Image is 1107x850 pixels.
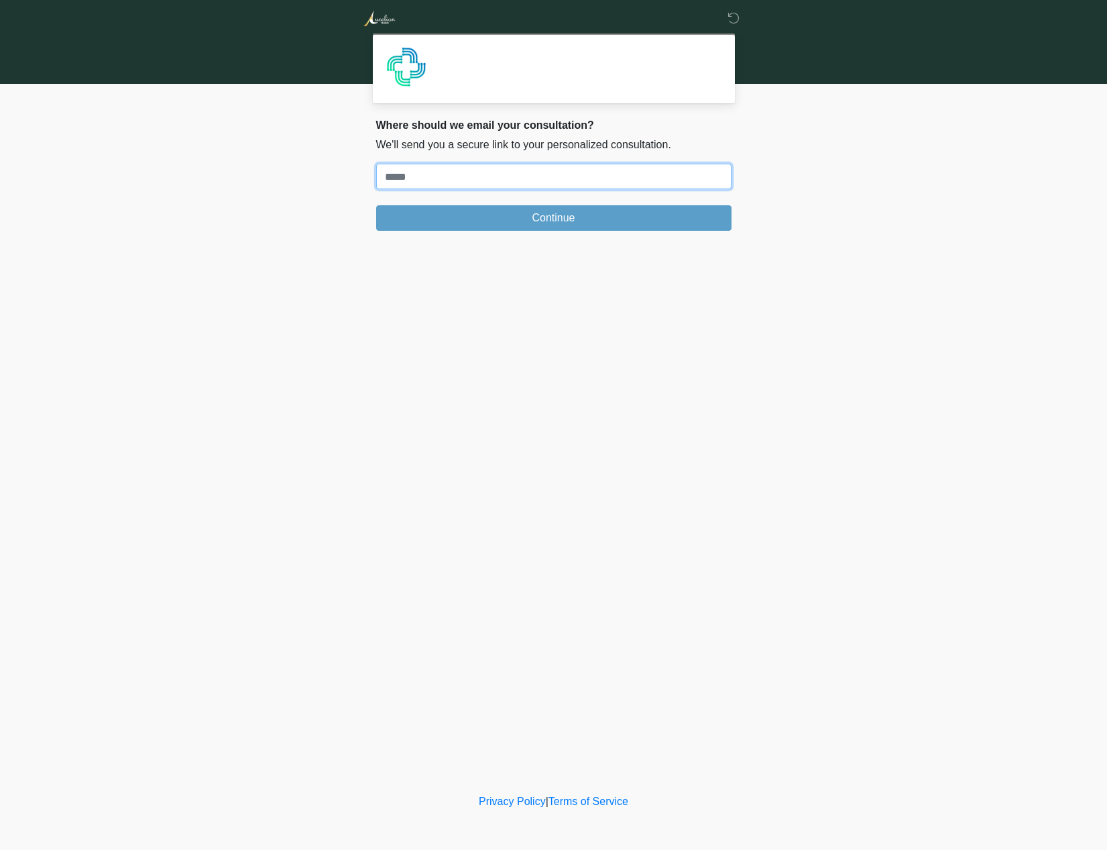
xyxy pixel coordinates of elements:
a: | [546,796,548,807]
a: Terms of Service [548,796,628,807]
a: Privacy Policy [479,796,546,807]
img: Aurelion Med Spa Logo [363,10,396,27]
img: Agent Avatar [386,47,426,87]
p: We'll send you a secure link to your personalized consultation. [376,137,732,153]
h2: Where should we email your consultation? [376,119,732,131]
button: Continue [376,205,732,231]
